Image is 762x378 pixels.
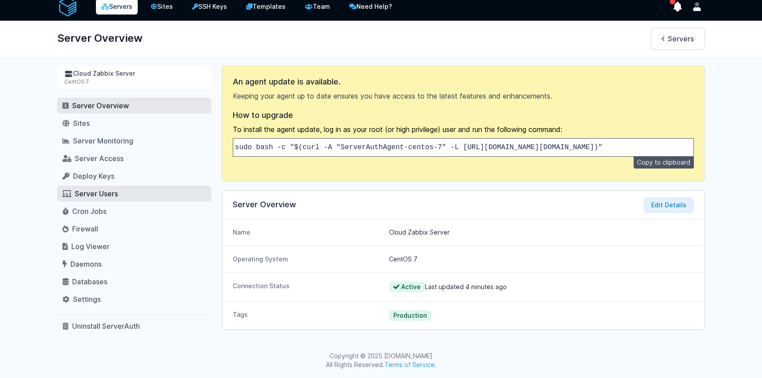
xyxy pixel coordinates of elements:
[57,256,211,272] a: Daemons
[57,115,211,131] a: Sites
[233,77,694,87] h3: An agent update is available.
[235,143,602,151] code: sudo bash -c "$(curl -A "ServerAuthAgent-centos-7" -L [URL][DOMAIN_NAME][DOMAIN_NAME])"
[72,277,107,286] span: Databases
[634,156,694,169] button: Copy to clipboard
[57,221,211,237] a: Firewall
[72,224,98,233] span: Firewall
[389,282,694,292] dd: Last updated 4 minutes ago
[233,91,694,101] p: Keeping your agent up to date ensures you have access to the latest features and enhancements.
[57,133,211,149] a: Server Monitoring
[73,172,114,180] span: Deploy Keys
[57,203,211,219] a: Cron Jobs
[64,78,204,85] div: CentOS 7
[73,136,133,145] span: Server Monitoring
[57,168,211,184] a: Deploy Keys
[233,110,694,121] h3: How to upgrade
[233,124,694,135] p: To install the agent update, log in as your root (or high privilege) user and run the following c...
[73,295,101,304] span: Settings
[233,199,694,210] h3: Server Overview
[389,228,694,237] dd: Cloud Zabbix Server
[233,255,382,264] dt: Operating System
[57,186,211,202] a: Server Users
[57,291,211,307] a: Settings
[57,28,143,49] h1: Server Overview
[389,255,694,264] dd: CentOS 7
[75,154,124,163] span: Server Access
[73,119,90,128] span: Sites
[389,310,431,321] span: Production
[233,282,382,292] dt: Connection Status
[64,69,204,78] div: Cloud Zabbix Server
[71,242,110,251] span: Log Viewer
[57,150,211,166] a: Server Access
[70,260,102,268] span: Daemons
[389,282,425,292] span: Active
[57,239,211,254] a: Log Viewer
[72,207,106,216] span: Cron Jobs
[644,198,694,213] button: Edit Details
[72,101,129,110] span: Server Overview
[385,361,435,368] a: Terms of Service
[233,310,382,321] dt: Tags
[233,228,382,237] dt: Name
[72,322,140,330] span: Uninstall ServerAuth
[651,28,705,50] a: Servers
[57,98,211,114] a: Server Overview
[75,189,118,198] span: Server Users
[57,274,211,290] a: Databases
[57,318,211,334] a: Uninstall ServerAuth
